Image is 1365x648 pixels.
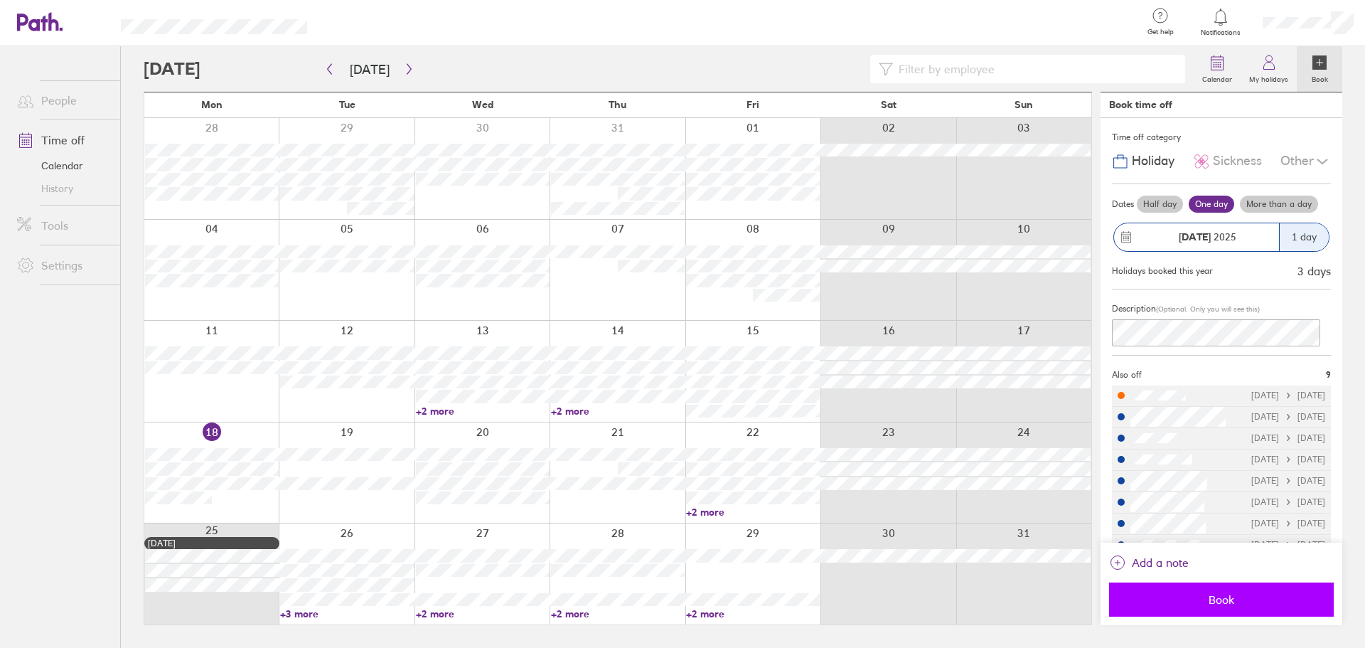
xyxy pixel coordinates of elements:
a: +2 more [551,607,685,620]
div: [DATE] [DATE] [1251,391,1325,400]
a: +2 more [686,506,820,519]
label: Book [1303,71,1337,84]
span: Sickness [1213,154,1262,169]
button: Add a note [1109,551,1189,574]
span: Thu [609,99,626,110]
a: Book [1297,46,1342,92]
span: Mon [201,99,223,110]
span: 9 [1326,370,1331,380]
div: [DATE] [DATE] [1251,455,1325,464]
span: Tue [339,99,355,110]
button: Book [1109,583,1334,617]
div: Time off category [1112,127,1331,148]
span: Holiday [1132,154,1174,169]
a: Time off [6,126,120,154]
a: History [6,177,120,200]
div: Other [1280,148,1331,175]
a: +2 more [416,607,550,620]
span: Sun [1015,99,1033,110]
a: Notifications [1198,7,1244,37]
label: Calendar [1194,71,1241,84]
span: Fri [746,99,759,110]
div: [DATE] [DATE] [1251,433,1325,443]
span: Notifications [1198,28,1244,37]
div: 3 days [1297,265,1331,277]
label: One day [1189,196,1234,213]
span: Description [1112,303,1156,314]
label: Half day [1137,196,1183,213]
a: People [6,86,120,115]
a: +3 more [280,607,414,620]
span: Wed [472,99,493,110]
label: More than a day [1240,196,1318,213]
div: 1 day [1279,223,1329,251]
div: [DATE] [DATE] [1251,519,1325,529]
a: Calendar [6,154,120,177]
span: Add a note [1132,551,1189,574]
strong: [DATE] [1179,230,1211,243]
span: 2025 [1179,231,1236,243]
button: [DATE] [338,58,401,81]
a: +2 more [416,405,550,418]
div: [DATE] [DATE] [1251,476,1325,486]
label: My holidays [1241,71,1297,84]
a: +2 more [551,405,685,418]
div: [DATE] [DATE] [1251,497,1325,507]
div: [DATE] [DATE] [1251,540,1325,550]
a: Tools [6,211,120,240]
div: Book time off [1109,99,1172,110]
a: My holidays [1241,46,1297,92]
input: Filter by employee [893,55,1177,83]
span: (Optional. Only you will see this) [1156,304,1260,314]
button: [DATE] 20251 day [1112,216,1331,259]
a: Calendar [1194,46,1241,92]
span: Sat [881,99,896,110]
span: Book [1119,593,1324,606]
span: Also off [1112,370,1142,380]
a: Settings [6,251,120,280]
div: Holidays booked this year [1112,266,1213,276]
div: [DATE] [148,538,276,548]
a: +2 more [686,607,820,620]
span: Get help [1137,28,1184,36]
span: Dates [1112,199,1134,209]
div: [DATE] [DATE] [1251,412,1325,422]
